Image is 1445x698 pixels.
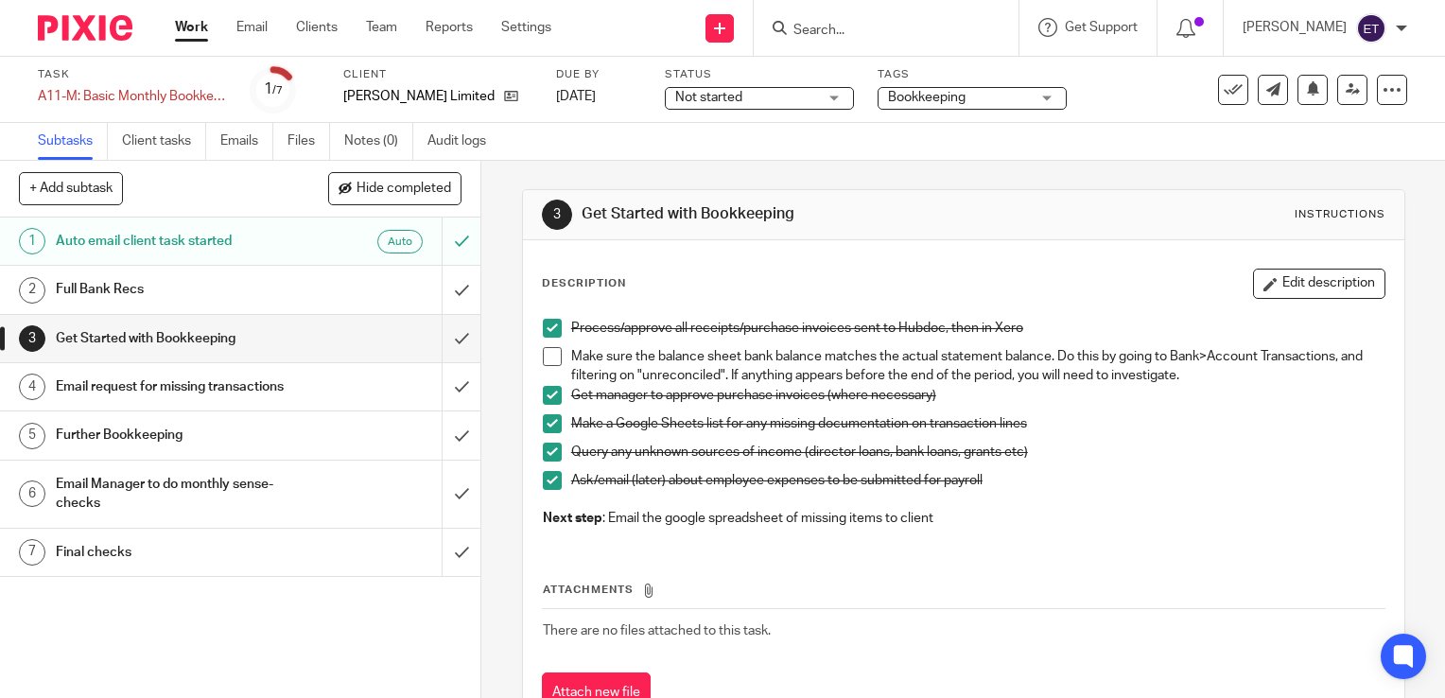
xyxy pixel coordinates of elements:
h1: Final checks [56,538,301,567]
a: Files [287,123,330,160]
h1: Auto email client task started [56,227,301,255]
p: Process/approve all receipts/purchase invoices sent to Hubdoc, then in Xero [571,319,1384,338]
div: A11-M: Basic Monthly Bookkeeping [38,87,227,106]
h1: Full Bank Recs [56,275,301,304]
div: Instructions [1295,207,1385,222]
p: Make sure the balance sheet bank balance matches the actual statement balance. Do this by going t... [571,347,1384,386]
p: Make a Google Sheets list for any missing documentation on transaction lines [571,414,1384,433]
button: + Add subtask [19,172,123,204]
label: Client [343,67,532,82]
div: 1 [19,228,45,254]
div: 5 [19,423,45,449]
a: Email [236,18,268,37]
div: 7 [19,539,45,566]
strong: Next step [543,512,602,525]
span: There are no files attached to this task. [543,624,771,637]
a: Clients [296,18,338,37]
div: 4 [19,374,45,400]
h1: Get Started with Bookkeeping [582,204,1003,224]
a: Emails [220,123,273,160]
input: Search [792,23,962,40]
div: 2 [19,277,45,304]
a: Notes (0) [344,123,413,160]
p: Ask/email (later) about employee expenses to be submitted for payroll [571,471,1384,490]
div: Auto [377,230,423,253]
a: Settings [501,18,551,37]
span: Get Support [1065,21,1138,34]
span: [DATE] [556,90,596,103]
img: svg%3E [1356,13,1386,44]
p: [PERSON_NAME] [1243,18,1347,37]
span: Hide completed [357,182,451,197]
img: Pixie [38,15,132,41]
p: Description [542,276,626,291]
label: Task [38,67,227,82]
div: 6 [19,480,45,507]
h1: Further Bookkeeping [56,421,301,449]
button: Hide completed [328,172,461,204]
label: Status [665,67,854,82]
div: 3 [19,325,45,352]
a: Client tasks [122,123,206,160]
a: Team [366,18,397,37]
small: /7 [272,85,283,96]
label: Due by [556,67,641,82]
div: 1 [264,79,283,100]
span: Not started [675,91,742,104]
p: Get manager to approve purchase invoices (where necessary) [571,386,1384,405]
h1: Get Started with Bookkeeping [56,324,301,353]
p: Query any unknown sources of income (director loans, bank loans, grants etc) [571,443,1384,462]
h1: Email request for missing transactions [56,373,301,401]
p: [PERSON_NAME] Limited [343,87,495,106]
a: Reports [426,18,473,37]
p: : Email the google spreadsheet of missing items to client [543,509,1384,528]
a: Audit logs [427,123,500,160]
a: Subtasks [38,123,108,160]
span: Attachments [543,585,634,595]
h1: Email Manager to do monthly sense-checks [56,470,301,518]
a: Work [175,18,208,37]
label: Tags [878,67,1067,82]
button: Edit description [1253,269,1385,299]
div: 3 [542,200,572,230]
span: Bookkeeping [888,91,966,104]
